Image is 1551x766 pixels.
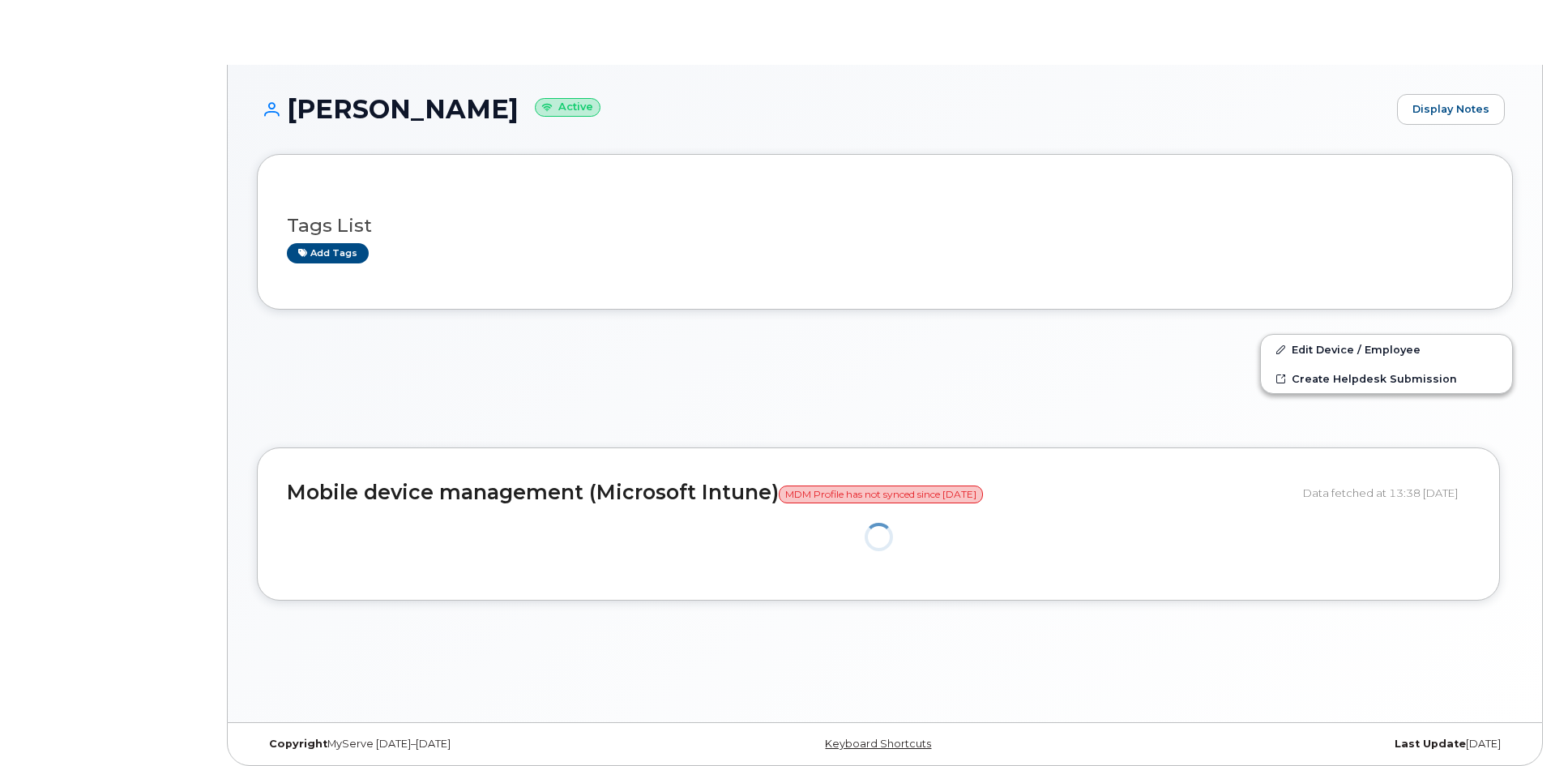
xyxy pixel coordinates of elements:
a: Edit Device / Employee [1261,335,1512,364]
a: Create Helpdesk Submission [1261,364,1512,393]
strong: Copyright [269,738,327,750]
span: MDM Profile has not synced since [DATE] [779,486,983,503]
h1: [PERSON_NAME] [257,95,1389,123]
a: Display Notes [1397,94,1505,125]
div: Data fetched at 13:38 [DATE] [1303,477,1470,508]
a: Keyboard Shortcuts [825,738,931,750]
div: [DATE] [1094,738,1513,751]
a: Add tags [287,243,369,263]
h2: Mobile device management (Microsoft Intune) [287,481,1291,504]
small: Active [535,98,600,117]
h3: Tags List [287,216,1483,236]
strong: Last Update [1395,738,1466,750]
div: MyServe [DATE]–[DATE] [257,738,676,751]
